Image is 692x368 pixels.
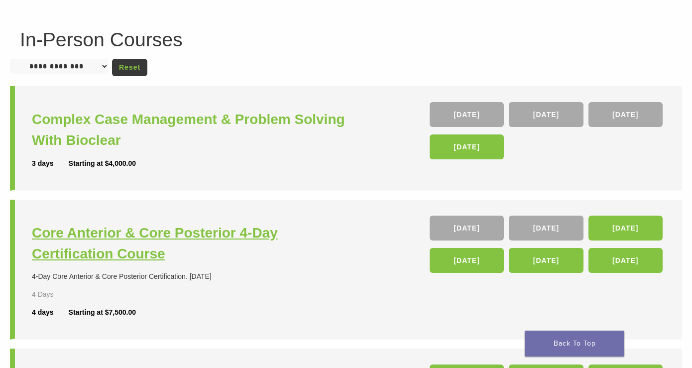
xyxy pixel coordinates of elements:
a: Back To Top [525,331,624,357]
a: [DATE] [588,216,663,241]
div: Starting at $7,500.00 [69,307,136,318]
a: [DATE] [430,102,504,127]
div: 4 Days [32,289,79,300]
div: 4 days [32,307,69,318]
a: [DATE] [430,248,504,273]
a: Complex Case Management & Problem Solving With Bioclear [32,109,348,151]
a: [DATE] [509,102,583,127]
a: [DATE] [430,216,504,241]
a: [DATE] [509,248,583,273]
h1: In-Person Courses [20,30,672,49]
a: [DATE] [588,248,663,273]
a: [DATE] [509,216,583,241]
div: , , , [430,102,665,164]
a: Core Anterior & Core Posterior 4-Day Certification Course [32,223,348,264]
div: Starting at $4,000.00 [69,158,136,169]
a: Reset [112,59,147,76]
a: [DATE] [430,134,504,159]
div: 3 days [32,158,69,169]
div: 4-Day Core Anterior & Core Posterior Certification. [DATE] [32,271,348,282]
a: [DATE] [588,102,663,127]
div: , , , , , [430,216,665,278]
